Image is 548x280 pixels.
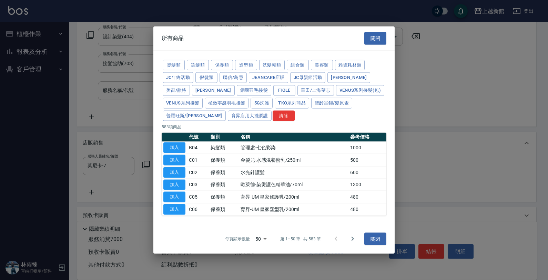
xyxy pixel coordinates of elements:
[220,72,247,83] button: 聯信/鳥慧
[209,203,239,216] td: 保養類
[163,192,185,202] button: 加入
[187,141,209,154] td: B04
[239,203,348,216] td: 育昇-UM 皇家塑型乳/200ml
[239,154,348,166] td: 金髮兒-水感滋養蜜乳/250ml
[163,72,193,83] button: JC年終活動
[187,166,209,179] td: C02
[163,204,185,215] button: 加入
[335,60,365,70] button: 雜貨耗材類
[275,98,309,108] button: TKO系列商品
[163,179,185,190] button: 加入
[239,191,348,203] td: 育昇-UM 皇家修護乳/200ml
[209,133,239,142] th: 類別
[163,110,226,121] button: 普羅旺斯/[PERSON_NAME]
[209,154,239,166] td: 保養類
[163,167,185,178] button: 加入
[209,141,239,154] td: 染髮類
[311,98,352,108] button: 寶齡富錦/髮原素
[192,85,235,96] button: [PERSON_NAME]
[163,98,203,108] button: Venus系列接髮
[364,232,386,245] button: 關閉
[195,72,217,83] button: 假髮類
[348,154,386,166] td: 500
[187,179,209,191] td: C03
[311,60,333,70] button: 美容類
[225,236,250,242] p: 每頁顯示數量
[163,85,190,96] button: 美宙/韻特
[209,179,239,191] td: 保養類
[162,124,386,130] p: 583 項商品
[237,85,271,96] button: 銅環羽毛接髮
[251,98,273,108] button: 5G洗護
[205,98,248,108] button: 極致零感羽毛接髮
[162,35,184,42] span: 所有商品
[253,229,269,248] div: 50
[348,133,386,142] th: 參考價格
[348,179,386,191] td: 1300
[336,85,384,96] button: Venus系列接髮(包)
[163,60,185,70] button: 燙髮類
[280,236,321,242] p: 第 1–50 筆 共 583 筆
[239,179,348,191] td: 歐萊德-染燙護色精華油/70ml
[364,32,386,45] button: 關閉
[348,191,386,203] td: 480
[209,166,239,179] td: 保養類
[259,60,285,70] button: 洗髮精類
[235,60,257,70] button: 造型類
[163,155,185,166] button: 加入
[163,142,185,153] button: 加入
[239,166,348,179] td: 水光針護髮
[348,203,386,216] td: 480
[239,133,348,142] th: 名稱
[348,166,386,179] td: 600
[209,191,239,203] td: 保養類
[249,72,288,83] button: JeanCare店販
[187,154,209,166] td: C01
[273,85,295,96] button: FIOLE
[187,191,209,203] td: C05
[187,133,209,142] th: 代號
[239,141,348,154] td: 管理處-七色彩染
[187,203,209,216] td: C06
[187,60,209,70] button: 染髮類
[327,72,370,83] button: [PERSON_NAME]
[228,110,272,121] button: 育昇店用大洗潤護
[344,230,361,247] button: Go to next page
[273,110,295,121] button: 清除
[287,60,309,70] button: 組合類
[290,72,326,83] button: JC母親節活動
[348,141,386,154] td: 1000
[211,60,233,70] button: 保養類
[297,85,334,96] button: 華田/上海望志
